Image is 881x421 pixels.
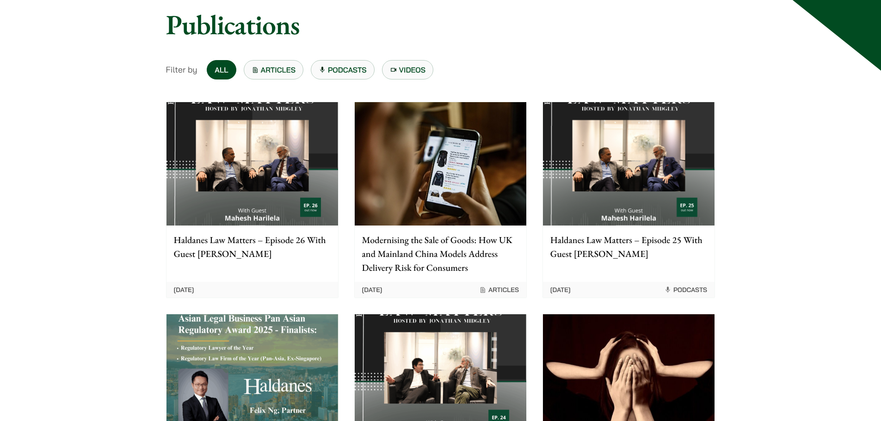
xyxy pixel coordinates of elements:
a: Articles [244,60,304,79]
span: Articles [479,286,519,294]
h1: Publications [166,8,715,41]
a: Haldanes Law Matters – Episode 25 With Guest [PERSON_NAME] [DATE] Podcasts [542,102,715,298]
time: [DATE] [174,286,194,294]
time: [DATE] [362,286,382,294]
span: Filter by [166,63,197,76]
p: Haldanes Law Matters – Episode 26 With Guest [PERSON_NAME] [174,233,331,261]
a: Podcasts [311,60,375,79]
a: Haldanes Law Matters – Episode 26 With Guest [PERSON_NAME] [DATE] [166,102,339,298]
time: [DATE] [550,286,571,294]
p: Modernising the Sale of Goods: How UK and Mainland China Models Address Delivery Risk for Consumers [362,233,519,275]
span: Podcasts [664,286,707,294]
a: Modernising the Sale of Goods: How UK and Mainland China Models Address Delivery Risk for Consume... [354,102,527,298]
p: Haldanes Law Matters – Episode 25 With Guest [PERSON_NAME] [550,233,707,261]
a: Videos [382,60,434,79]
a: All [207,60,236,79]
